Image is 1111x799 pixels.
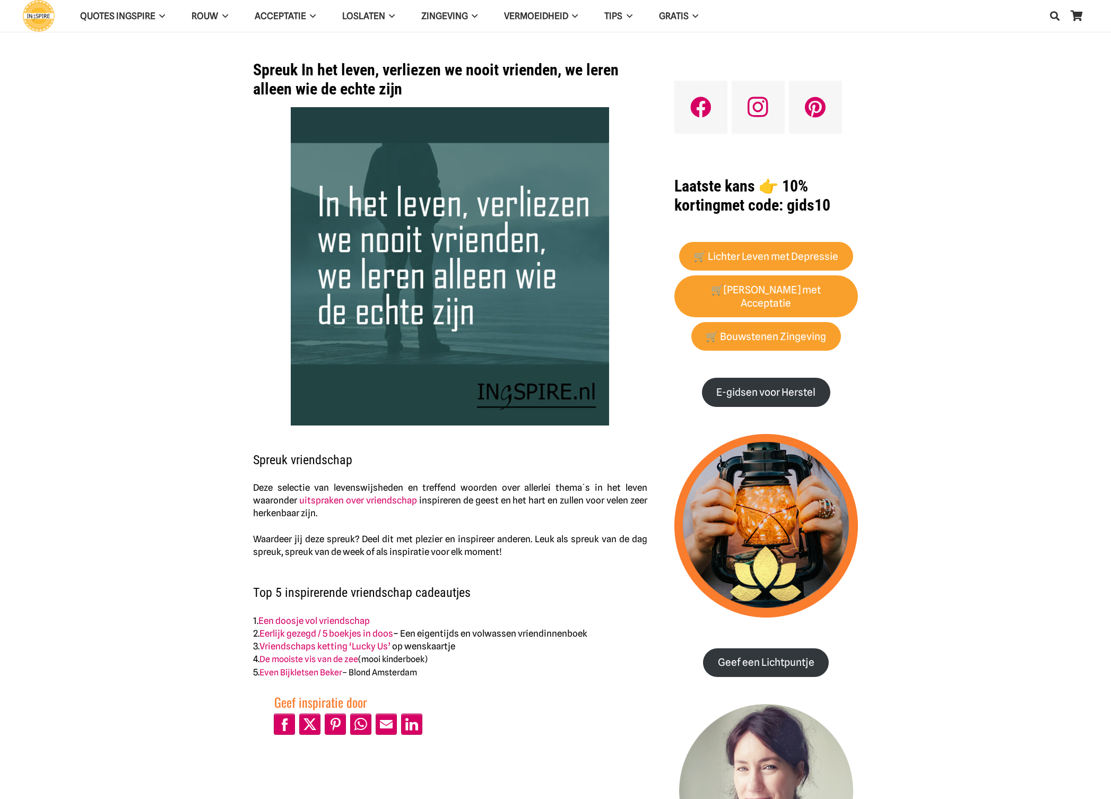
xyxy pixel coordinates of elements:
[659,11,689,21] span: GRATIS
[421,11,468,21] span: Zingeving
[393,628,587,639] span: – Een eigentijds en volwassen vriendinnenboek
[342,11,385,21] span: Loslaten
[691,322,841,351] a: 🛒 Bouwstenen Zingeving
[274,692,424,711] div: Geef inspiratie door
[689,3,698,29] span: GRATIS Menu
[716,386,815,398] strong: E-gidsen voor Herstel
[192,11,218,21] span: ROUW
[342,667,417,678] span: – Blond Amsterdam
[468,3,478,29] span: Zingeving Menu
[693,250,838,263] strong: 🛒 Lichter Leven met Depressie
[80,11,155,21] span: QUOTES INGSPIRE
[674,177,808,214] strong: Laatste kans 👉 10% korting
[253,585,471,600] span: Top 5 inspirerende vriendschap cadeautjes
[259,667,342,678] a: Even Bijkletsen Beker
[253,60,647,99] h1: Spreuk In het leven, verliezen we nooit vrienden, we leren alleen wie de echte zijn
[241,3,329,30] a: AcceptatieAcceptatie Menu
[408,3,491,30] a: ZingevingZingeving Menu
[329,3,408,30] a: LoslatenLoslaten Menu
[674,177,858,215] h1: met code: gids10
[491,3,591,30] a: VERMOEIDHEIDVERMOEIDHEID Menu
[385,3,395,29] span: Loslaten Menu
[218,3,228,29] span: ROUW Menu
[401,714,422,735] a: Share to LinkedIn
[253,534,647,557] span: Waardeer jij deze spreuk? Deel dit met plezier en inspireer anderen. Leuk als spreuk van de dag s...
[568,3,578,29] span: VERMOEIDHEID Menu
[299,495,417,506] a: uitspraken over vriendschap
[178,3,241,30] a: ROUWROUW Menu
[604,11,622,21] span: TIPS
[253,453,352,467] span: Spreuk vriendschap
[348,711,374,737] li: WhatsApp
[399,711,424,737] li: LinkedIn
[299,714,320,735] a: Post to X (Twitter)
[155,3,165,29] span: QUOTES INGSPIRE Menu
[679,242,853,271] a: 🛒 Lichter Leven met Depressie
[674,81,727,134] a: Facebook
[622,3,632,29] span: TIPS Menu
[674,275,858,318] a: 🛒[PERSON_NAME] met Acceptatie
[325,714,346,735] a: Pin to Pinterest
[306,3,316,29] span: Acceptatie Menu
[711,284,821,309] strong: 🛒[PERSON_NAME] met Acceptatie
[323,711,348,737] li: Pinterest
[259,628,393,639] a: Eerlijk gezegd / 5 boekjes in doos
[272,711,297,737] li: Facebook
[646,3,711,30] a: GRATISGRATIS Menu
[789,81,842,134] a: Pinterest
[374,711,399,737] li: Email This
[1044,3,1065,29] a: Zoeken
[259,654,358,664] a: De mooiste vis van de zee
[702,378,830,407] a: E-gidsen voor Herstel
[274,714,295,735] a: Share to Facebook
[732,81,785,134] a: Instagram
[392,641,455,652] span: op wenskaartje
[718,656,814,668] strong: Geef een Lichtpuntje
[706,331,826,343] strong: 🛒 Bouwstenen Zingeving
[350,714,371,735] a: Share to WhatsApp
[253,482,647,506] span: Deze selectie van levenswijsheden en treffend woorden over allerlei thema´s in het leven waaronder
[259,641,390,652] a: Vriendschaps ketting ‘Lucky Us’
[376,714,397,735] a: Mail to Email This
[255,11,306,21] span: Acceptatie
[258,615,370,626] a: Een doosje vol vriendschap
[674,434,858,618] img: lichtpuntjes voor in donkere tijden
[297,711,323,737] li: X (Twitter)
[358,654,428,664] span: (mooi kinderboek)
[591,3,645,30] a: TIPSTIPS Menu
[67,3,178,30] a: QUOTES INGSPIREQUOTES INGSPIRE Menu
[253,614,647,679] p: 1. 2. 3. 4. 5.
[291,107,609,425] img: rake spreuk: In het leven, verliezen we nooit vrienden, we leren alleen wie de echte zijn.
[253,495,647,518] span: inspireren de geest en het hart en zullen voor velen zeer herkenbaar zijn.
[703,648,829,678] a: Geef een Lichtpuntje
[504,11,568,21] span: VERMOEIDHEID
